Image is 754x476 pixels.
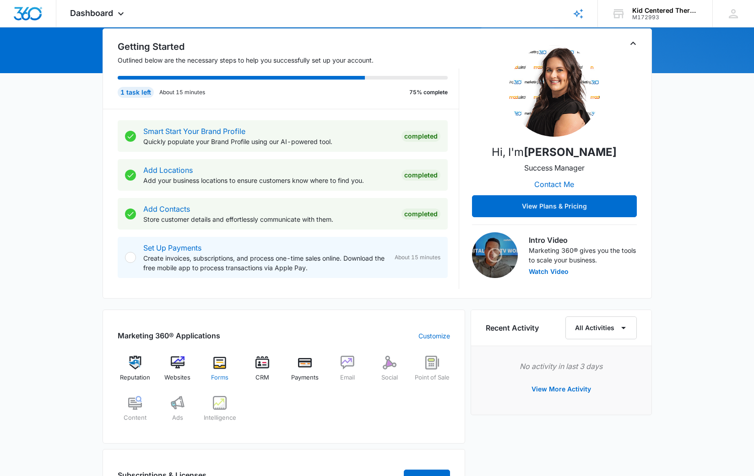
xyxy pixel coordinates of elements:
h6: Recent Activity [486,322,539,333]
a: Set Up Payments [143,243,201,252]
a: Forms [202,356,238,389]
span: Content [124,413,146,423]
button: View Plans & Pricing [472,195,637,217]
img: Intro Video [472,232,518,278]
span: Ads [172,413,183,423]
p: Store customer details and effortlessly communicate with them. [143,214,394,224]
a: Ads [160,396,195,429]
p: Create invoices, subscriptions, and process one-time sales online. Download the free mobile app t... [143,253,387,273]
span: Dashboard [70,8,113,18]
p: Outlined below are the necessary steps to help you successfully set up your account. [118,55,459,65]
a: Intelligence [202,396,238,429]
button: Contact Me [525,173,583,195]
a: Payments [287,356,323,389]
p: 75% complete [409,88,448,96]
a: Point of Sale [415,356,450,389]
div: Completed [401,209,440,219]
span: Payments [291,373,319,382]
div: 1 task left [118,87,154,98]
span: Forms [211,373,228,382]
div: account name [632,7,699,14]
a: Smart Start Your Brand Profile [143,127,245,136]
a: Email [330,356,365,389]
strong: [PERSON_NAME] [524,145,617,159]
a: Add Locations [143,166,193,175]
span: Point of Sale [415,373,450,382]
a: Websites [160,356,195,389]
h2: Marketing 360® Applications [118,330,220,341]
p: Add your business locations to ensure customers know where to find you. [143,176,394,185]
a: CRM [245,356,280,389]
p: Quickly populate your Brand Profile using our AI-powered tool. [143,137,394,146]
a: Content [118,396,153,429]
img: Makenna McLean [509,45,600,137]
span: Email [340,373,355,382]
div: Completed [401,131,440,142]
a: Customize [418,331,450,341]
p: No activity in last 3 days [486,361,637,372]
a: Add Contacts [143,204,190,214]
div: account id [632,14,699,21]
span: CRM [255,373,269,382]
span: About 15 minutes [395,253,440,262]
a: Reputation [118,356,153,389]
button: All Activities [565,316,637,339]
h3: Intro Video [529,235,637,246]
button: View More Activity [522,378,600,400]
a: Social [372,356,407,389]
span: Intelligence [204,413,236,423]
button: Toggle Collapse [628,38,639,49]
span: Websites [164,373,190,382]
span: Social [381,373,398,382]
p: Hi, I'm [492,144,617,160]
span: Reputation [120,373,150,382]
p: Success Manager [524,162,585,173]
div: Completed [401,170,440,181]
p: Marketing 360® gives you the tools to scale your business. [529,246,637,265]
button: Watch Video [529,268,569,275]
h2: Getting Started [118,40,459,53]
p: About 15 minutes [159,88,205,96]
